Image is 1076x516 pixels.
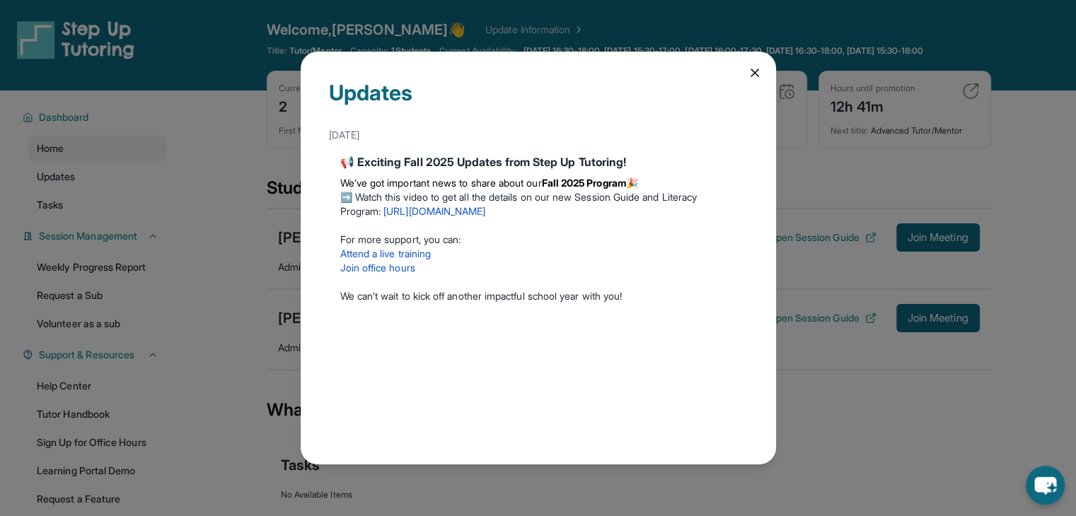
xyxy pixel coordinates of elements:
button: chat-button [1026,466,1065,505]
span: We’ve got important news to share about our [340,177,542,189]
strong: Fall 2025 Program [542,177,626,189]
span: 🎉 [626,177,638,189]
div: 📢 Exciting Fall 2025 Updates from Step Up Tutoring! [340,153,736,170]
a: [URL][DOMAIN_NAME] [383,205,485,217]
p: We can’t wait to kick off another impactful school year with you! [340,289,736,303]
span: For more support, you can: [340,233,461,245]
p: ➡️ Watch this video to get all the details on our new Session Guide and Literacy Program: [340,190,736,218]
a: Join office hours [340,262,415,274]
div: Updates [329,80,748,122]
div: [DATE] [329,122,748,148]
a: Attend a live training [340,247,432,259]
